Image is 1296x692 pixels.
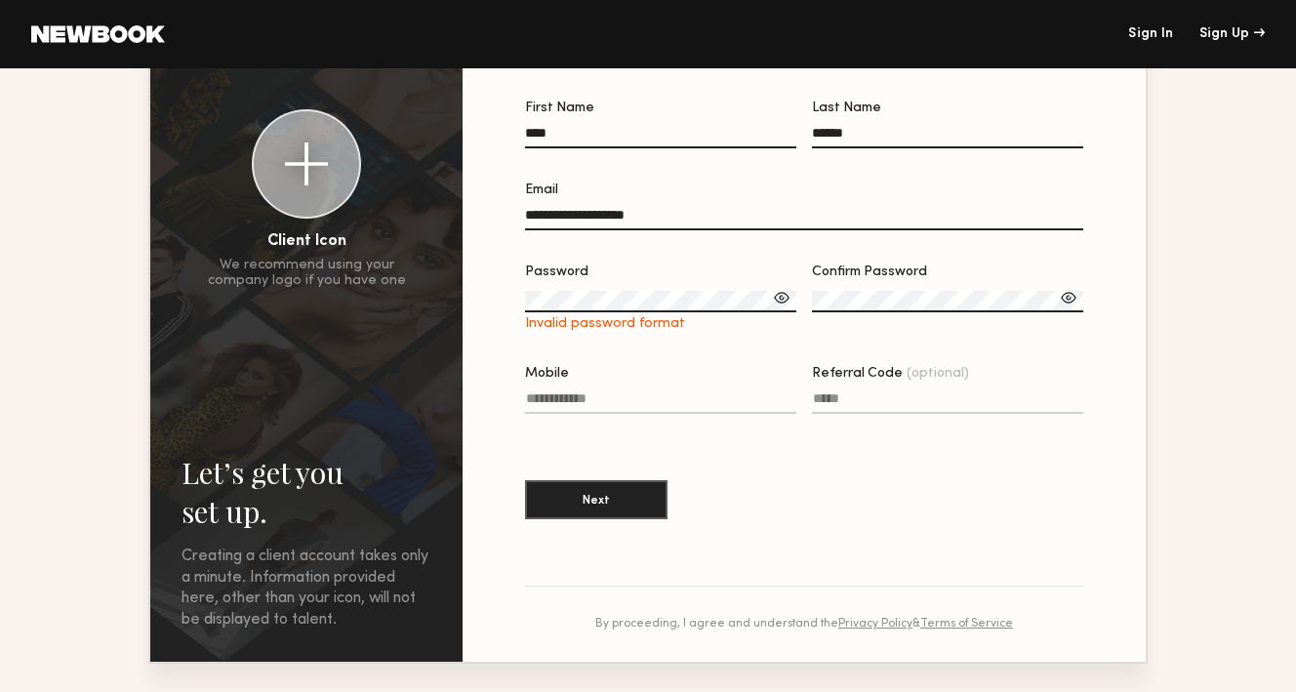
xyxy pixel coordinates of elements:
[907,367,969,381] span: (optional)
[1128,27,1173,41] a: Sign In
[525,208,1083,230] input: Email
[525,126,796,148] input: First Name
[525,618,1083,631] div: By proceeding, I agree and understand the &
[208,258,406,289] div: We recommend using your company logo if you have one
[812,126,1083,148] input: Last Name
[182,547,431,631] div: Creating a client account takes only a minute. Information provided here, other than your icon, w...
[812,367,1083,381] div: Referral Code
[525,183,1083,197] div: Email
[525,291,796,313] input: PasswordInvalid password format
[812,291,1083,313] input: Confirm Password
[525,316,796,332] div: Invalid password format
[525,391,796,414] input: Mobile
[812,391,1083,414] input: Referral Code(optional)
[1199,27,1265,41] div: Sign Up
[525,367,796,381] div: Mobile
[267,234,346,250] div: Client Icon
[920,618,1013,630] a: Terms of Service
[525,102,796,115] div: First Name
[182,453,431,531] h2: Let’s get you set up.
[838,618,912,630] a: Privacy Policy
[525,480,668,519] button: Next
[812,265,1083,279] div: Confirm Password
[525,265,796,279] div: Password
[812,102,1083,115] div: Last Name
